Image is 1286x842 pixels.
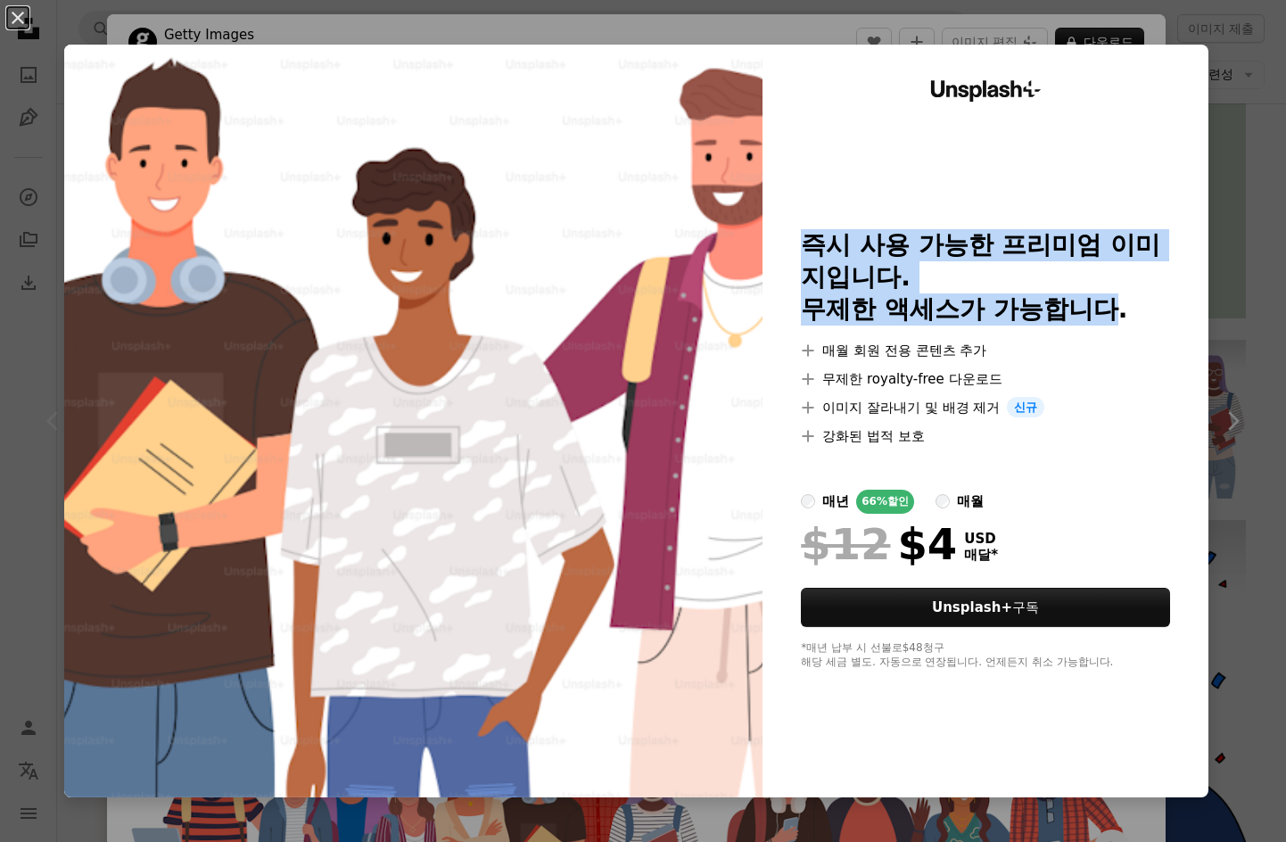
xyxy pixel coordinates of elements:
[801,521,957,567] div: $4
[801,229,1170,326] h2: 즉시 사용 가능한 프리미엄 이미지입니다. 무제한 액세스가 가능합니다.
[936,494,950,508] input: 매월
[1007,397,1044,418] span: 신규
[822,491,849,512] div: 매년
[801,641,1170,670] div: *매년 납부 시 선불로 $48 청구 해당 세금 별도. 자동으로 연장됩니다. 언제든지 취소 가능합니다.
[964,531,998,547] span: USD
[801,494,815,508] input: 매년66%할인
[932,599,1012,615] strong: Unsplash+
[801,588,1170,627] button: Unsplash+구독
[801,340,1170,361] li: 매월 회원 전용 콘텐츠 추가
[856,490,914,514] div: 66% 할인
[957,491,984,512] div: 매월
[801,425,1170,447] li: 강화된 법적 보호
[801,521,890,567] span: $12
[801,397,1170,418] li: 이미지 잘라내기 및 배경 제거
[801,368,1170,390] li: 무제한 royalty-free 다운로드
